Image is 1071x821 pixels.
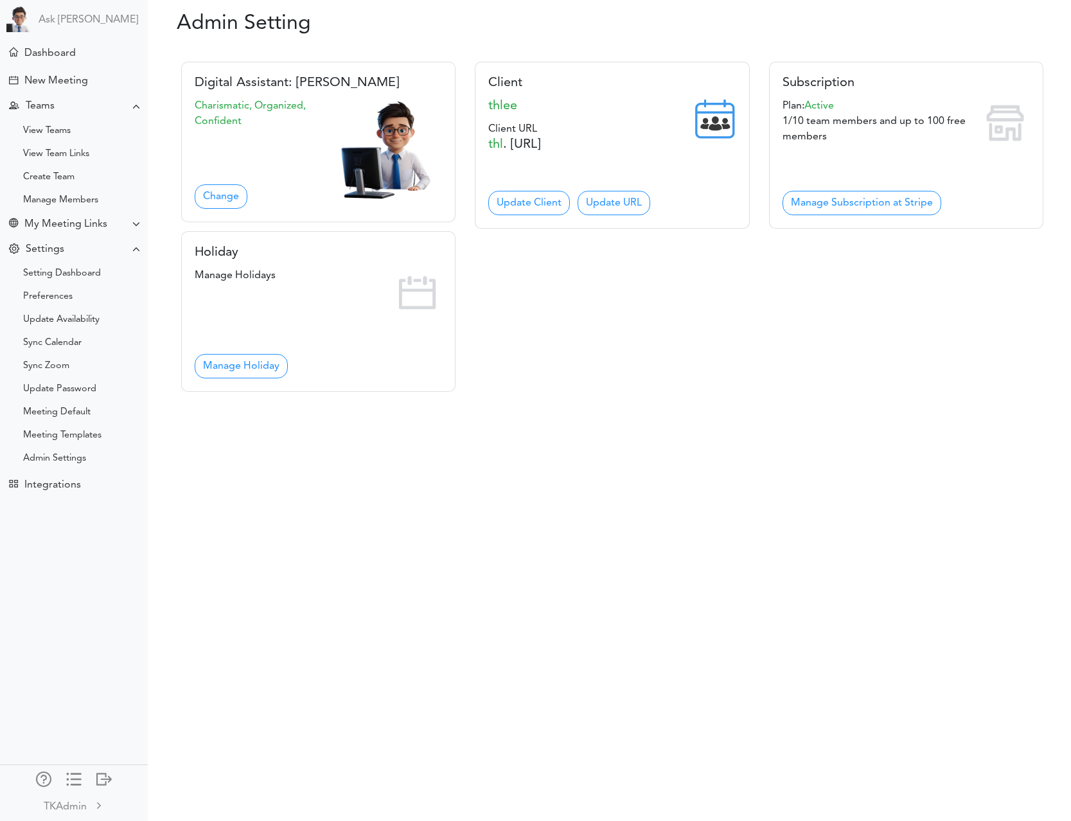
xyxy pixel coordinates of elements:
[488,75,736,91] h5: Client
[6,6,32,32] img: Powered by TEAMCAL AI
[783,191,941,215] a: Manage Subscription at Stripe
[393,268,442,317] img: schedule.png
[23,386,96,393] div: Update Password
[23,197,98,204] div: Manage Members
[23,363,69,369] div: Sync Zoom
[157,12,446,36] h2: Admin Setting
[24,479,81,491] div: Integrations
[24,75,88,87] div: New Meeting
[783,114,1030,145] p: 1/10 team members and up to 100 free members
[36,772,51,784] div: Manage Members and Externals
[488,138,503,151] span: thl
[9,243,19,256] div: Change Settings
[770,62,1043,228] div: Plan:
[9,76,18,85] div: Creating Meeting
[66,772,82,784] div: Show only icons
[23,317,100,323] div: Update Availability
[980,98,1030,148] img: subscription.png
[1,791,146,820] a: TKAdmin
[96,772,112,784] div: Log out
[9,48,18,57] div: Home
[9,218,18,231] div: Share Meeting Link
[339,98,442,201] img: Ray.png
[488,191,570,215] a: Update Client
[9,479,18,488] div: TEAMCAL AI Workflow Apps
[24,48,76,60] div: Dashboard
[488,137,736,152] h5: . [URL]
[23,409,91,416] div: Meeting Default
[488,98,736,114] h5: thlee
[195,184,247,209] a: Change
[66,772,82,790] a: Change side menu
[44,799,87,815] div: TKAdmin
[475,62,748,228] div: Client URL
[24,218,107,231] div: My Meeting Links
[23,174,75,181] div: Create Team
[195,245,442,260] h5: Holiday
[804,101,834,111] span: Days remaining:
[23,294,73,300] div: Preferences
[694,98,736,139] img: teamcalendar.png
[23,270,101,277] div: Setting Dashboard
[783,75,1030,91] h5: Subscription
[182,232,455,391] div: Manage Holidays
[195,101,306,127] span: Charismatic, Organized, Confident
[23,455,86,462] div: Admin Settings
[578,191,650,215] a: Update URL
[23,151,89,157] div: View Team Links
[23,128,71,134] div: View Teams
[23,340,82,346] div: Sync Calendar
[26,100,55,112] div: Teams
[195,75,442,91] h5: Digital Assistant: [PERSON_NAME]
[26,243,64,256] div: Settings
[23,432,102,439] div: Meeting Templates
[39,14,138,26] a: Ask [PERSON_NAME]
[195,354,288,378] a: Manage Holiday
